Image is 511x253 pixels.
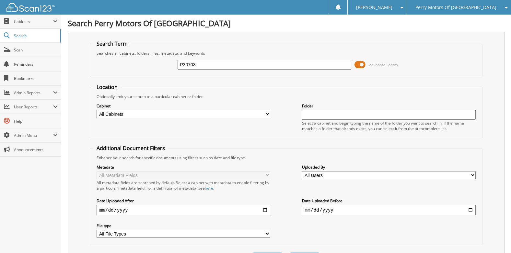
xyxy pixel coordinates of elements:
[14,76,58,81] span: Bookmarks
[356,5,392,9] span: [PERSON_NAME]
[6,3,55,12] img: scan123-logo-white.svg
[302,198,475,203] label: Date Uploaded Before
[369,62,398,67] span: Advanced Search
[415,5,496,9] span: Perry Motors Of [GEOGRAPHIC_DATA]
[14,19,53,24] span: Cabinets
[97,164,270,170] label: Metadata
[97,205,270,215] input: start
[302,120,475,131] div: Select a cabinet and begin typing the name of the folder you want to search in. If the name match...
[14,90,53,95] span: Admin Reports
[14,47,58,53] span: Scan
[93,94,479,99] div: Optionally limit your search to a particular cabinet or folder
[97,180,270,191] div: All metadata fields are searched by default. Select a cabinet with metadata to enable filtering b...
[97,223,270,228] label: File type
[14,118,58,124] span: Help
[97,198,270,203] label: Date Uploaded After
[302,103,475,109] label: Folder
[93,83,121,91] legend: Location
[14,33,57,38] span: Search
[68,18,505,28] h1: Search Perry Motors Of [GEOGRAPHIC_DATA]
[479,222,511,253] iframe: Chat Widget
[93,145,168,152] legend: Additional Document Filters
[14,104,53,110] span: User Reports
[93,40,131,47] legend: Search Term
[302,205,475,215] input: end
[14,147,58,152] span: Announcements
[93,50,479,56] div: Searches all cabinets, folders, files, metadata, and keywords
[93,155,479,160] div: Enhance your search for specific documents using filters such as date and file type.
[14,61,58,67] span: Reminders
[205,185,213,191] a: here
[14,133,53,138] span: Admin Menu
[302,164,475,170] label: Uploaded By
[97,103,270,109] label: Cabinet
